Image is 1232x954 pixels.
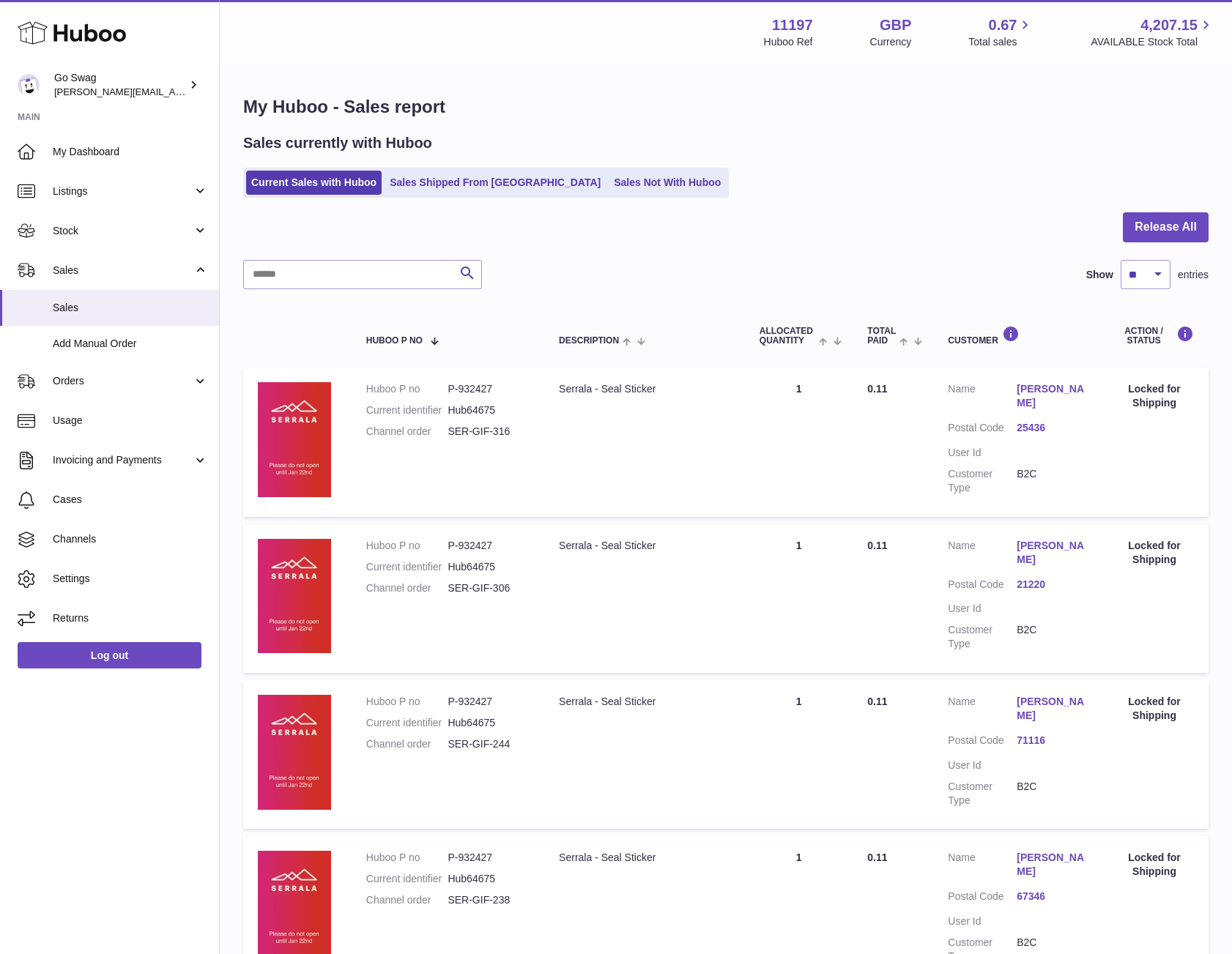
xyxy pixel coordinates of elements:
strong: 11197 [772,15,813,35]
a: 71116 [1017,734,1086,748]
div: Serrala - Seal Sticker [559,851,730,865]
strong: GBP [880,15,911,35]
span: 0.11 [867,540,887,551]
div: Locked for Shipping [1115,695,1194,723]
dd: SER-GIF-244 [448,737,530,751]
dt: Huboo P no [366,695,448,709]
dd: P-932427 [448,539,530,553]
dd: SER-GIF-238 [448,893,530,907]
div: Locked for Shipping [1115,382,1194,410]
span: Listings [53,185,193,198]
a: Log out [18,642,201,668]
dd: Hub64675 [448,716,530,730]
a: [PERSON_NAME] [1017,695,1086,723]
span: AVAILABLE Stock Total [1091,35,1214,49]
a: Current Sales with Huboo [246,171,382,195]
dt: Channel order [366,893,448,907]
dt: Postal Code [948,421,1017,439]
a: [PERSON_NAME] [1017,539,1086,567]
a: 67346 [1017,890,1086,903]
a: [PERSON_NAME] [1017,851,1086,879]
span: Description [559,336,619,346]
h1: My Huboo - Sales report [243,95,1209,119]
dd: B2C [1017,467,1086,495]
dt: Name [948,382,1017,414]
span: Orders [53,374,193,388]
span: Settings [53,572,208,586]
a: 25436 [1017,421,1086,435]
dt: Customer Type [948,467,1017,495]
dt: Customer Type [948,623,1017,651]
dt: Customer Type [948,780,1017,808]
span: Cases [53,493,208,507]
span: ALLOCATED Quantity [760,327,815,346]
dt: User Id [948,914,1017,928]
div: Customer [948,326,1086,346]
dt: Postal Code [948,890,1017,907]
span: Invoicing and Payments [53,453,193,467]
img: leigh@goswag.com [18,74,40,96]
td: 1 [745,680,853,829]
a: 21220 [1017,578,1086,592]
dd: P-932427 [448,851,530,865]
dt: Huboo P no [366,539,448,553]
dt: User Id [948,602,1017,616]
dd: SER-GIF-306 [448,581,530,595]
span: Sales [53,264,193,277]
div: Currency [870,35,912,49]
h2: Sales currently with Huboo [243,133,432,153]
a: 4,207.15 AVAILABLE Stock Total [1091,15,1214,49]
span: 0.67 [989,15,1017,35]
span: Total paid [867,327,896,346]
dt: Channel order [366,425,448,439]
dd: Hub64675 [448,872,530,886]
dd: B2C [1017,623,1086,651]
dt: Current identifier [366,560,448,574]
dt: Name [948,695,1017,726]
dt: Name [948,539,1017,570]
dt: User Id [948,446,1017,460]
dt: Channel order [366,581,448,595]
dt: Huboo P no [366,382,448,396]
img: 111971705051469.png [258,382,331,497]
span: Total sales [968,35,1034,49]
img: 111971705051469.png [258,695,331,810]
span: 0.11 [867,696,887,707]
dd: Hub64675 [448,560,530,574]
dt: Name [948,851,1017,882]
dt: Postal Code [948,734,1017,751]
dd: B2C [1017,780,1086,808]
img: 111971705051469.png [258,539,331,654]
div: Huboo Ref [764,35,813,49]
dd: Hub64675 [448,403,530,417]
dd: P-932427 [448,695,530,709]
span: Usage [53,414,208,428]
div: Serrala - Seal Sticker [559,695,730,709]
div: Action / Status [1115,326,1194,346]
td: 1 [745,524,853,673]
dt: Channel order [366,737,448,751]
dt: Current identifier [366,872,448,886]
dd: SER-GIF-316 [448,425,530,439]
a: 0.67 Total sales [968,15,1034,49]
div: Serrala - Seal Sticker [559,539,730,553]
a: Sales Shipped From [GEOGRAPHIC_DATA] [385,171,606,195]
dt: Huboo P no [366,851,448,865]
span: Huboo P no [366,336,423,346]
a: Sales Not With Huboo [609,171,726,195]
dd: P-932427 [448,382,530,396]
span: Sales [53,301,208,315]
a: [PERSON_NAME] [1017,382,1086,410]
span: My Dashboard [53,145,208,159]
span: 4,207.15 [1140,15,1198,35]
span: Returns [53,611,208,625]
span: Channels [53,532,208,546]
dt: Current identifier [366,403,448,417]
label: Show [1086,268,1113,282]
span: Stock [53,224,193,238]
dt: Current identifier [366,716,448,730]
dt: User Id [948,759,1017,772]
span: [PERSON_NAME][EMAIL_ADDRESS][DOMAIN_NAME] [54,86,294,97]
span: entries [1178,268,1209,282]
div: Locked for Shipping [1115,851,1194,879]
